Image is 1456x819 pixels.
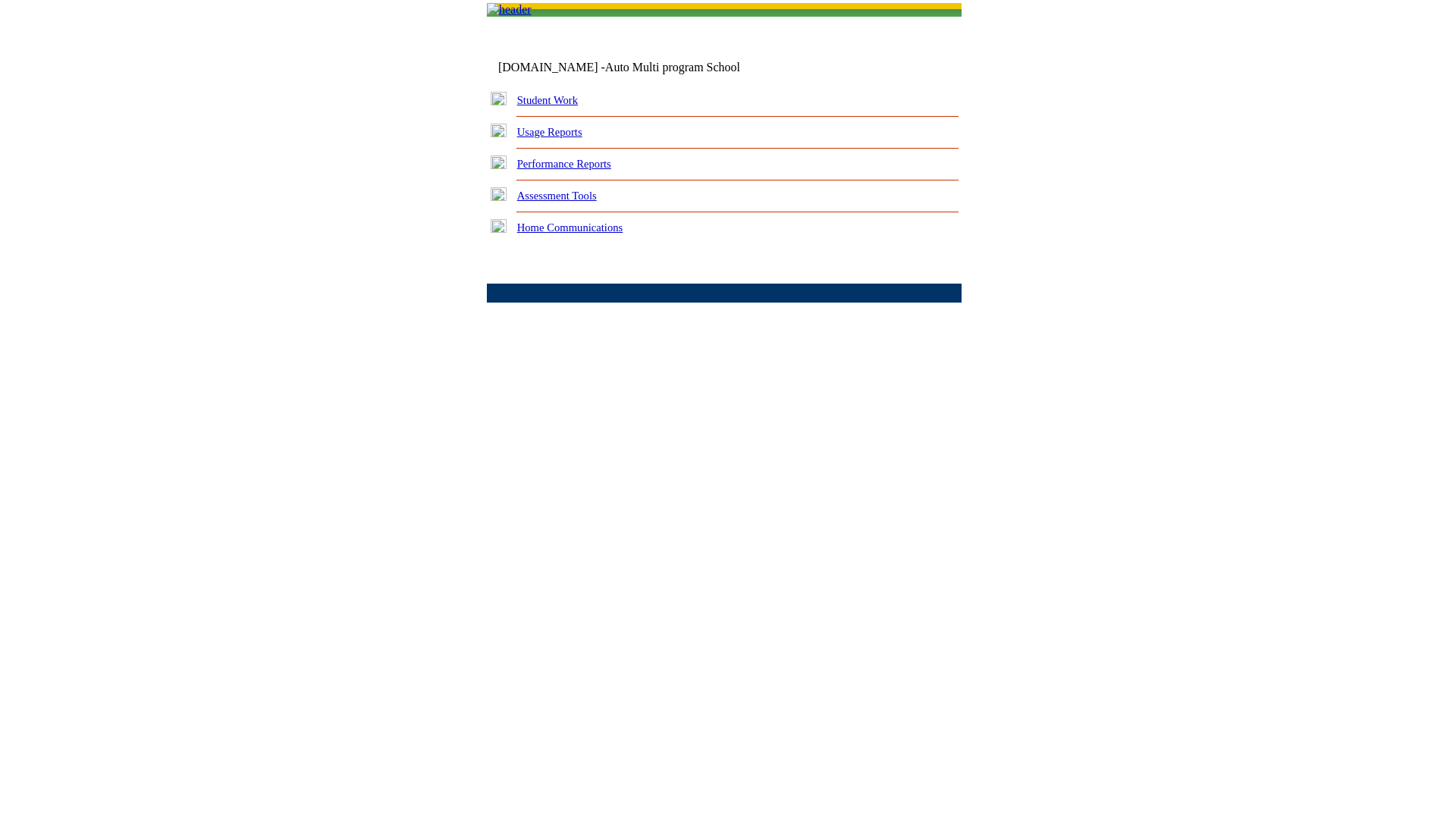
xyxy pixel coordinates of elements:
[491,92,507,105] img: plus.gif
[517,158,611,170] a: Performance Reports
[498,61,777,74] td: [DOMAIN_NAME] -
[491,187,507,201] img: plus.gif
[491,155,507,169] img: plus.gif
[517,190,597,202] a: Assessment Tools
[487,3,532,17] img: header
[517,94,578,106] a: Student Work
[491,124,507,137] img: plus.gif
[517,221,623,234] a: Home Communications
[605,61,740,74] nobr: Auto Multi program School
[491,219,507,233] img: plus.gif
[517,126,582,138] a: Usage Reports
